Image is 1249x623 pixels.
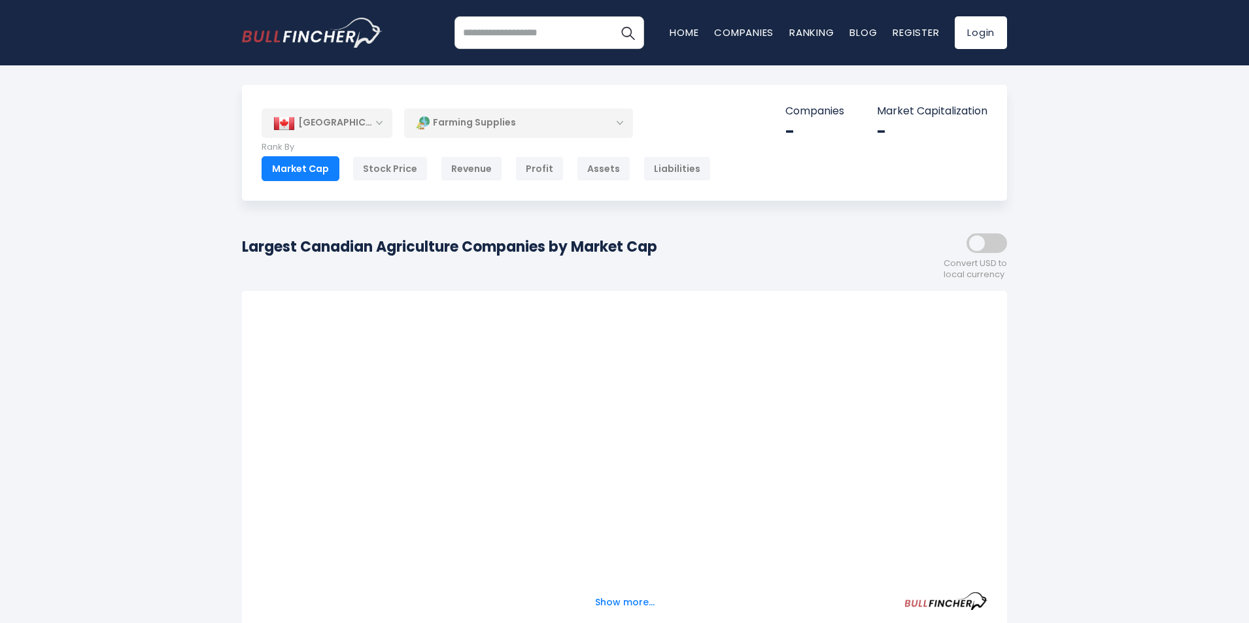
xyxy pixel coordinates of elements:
div: Revenue [441,156,502,181]
div: Liabilities [643,156,711,181]
p: Market Capitalization [877,105,987,118]
div: [GEOGRAPHIC_DATA] [262,109,392,137]
a: Register [893,25,939,39]
a: Ranking [789,25,834,39]
div: Profit [515,156,564,181]
div: Assets [577,156,630,181]
button: Search [611,16,644,49]
div: Stock Price [352,156,428,181]
div: Farming Supplies [404,108,633,138]
div: - [785,122,844,142]
a: Companies [714,25,774,39]
div: Market Cap [262,156,339,181]
a: Go to homepage [242,18,383,48]
a: Home [670,25,698,39]
p: Rank By [262,142,711,153]
span: Convert USD to local currency [944,258,1007,280]
p: Companies [785,105,844,118]
a: Login [955,16,1007,49]
button: Show more... [587,592,662,613]
a: Blog [849,25,877,39]
h1: Largest Canadian Agriculture Companies by Market Cap [242,236,657,258]
img: bullfincher logo [242,18,383,48]
div: - [877,122,987,142]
